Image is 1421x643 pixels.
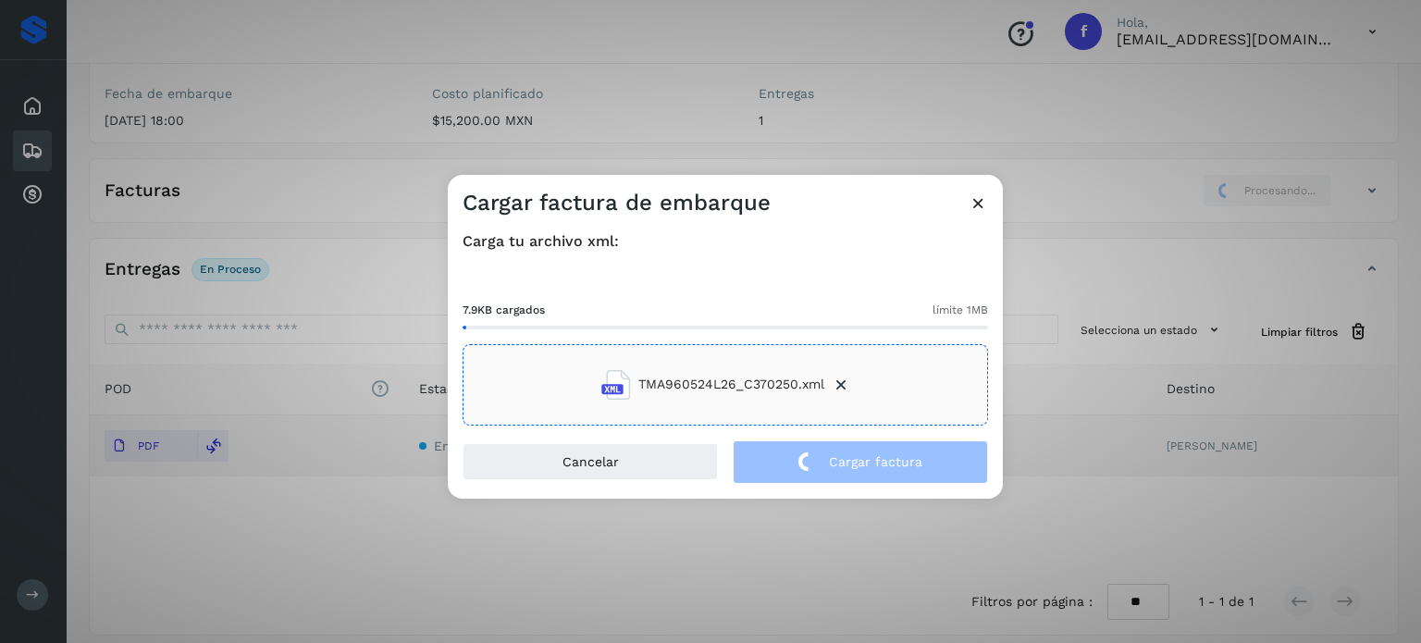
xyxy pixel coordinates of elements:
[463,443,718,480] button: Cancelar
[933,302,988,318] span: límite 1MB
[562,455,619,468] span: Cancelar
[638,375,824,394] span: TMA960524L26_C370250.xml
[463,302,545,318] span: 7.9KB cargados
[463,190,771,216] h3: Cargar factura de embarque
[733,440,988,484] button: Cargar factura
[829,455,922,468] span: Cargar factura
[463,232,988,250] h4: Carga tu archivo xml:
